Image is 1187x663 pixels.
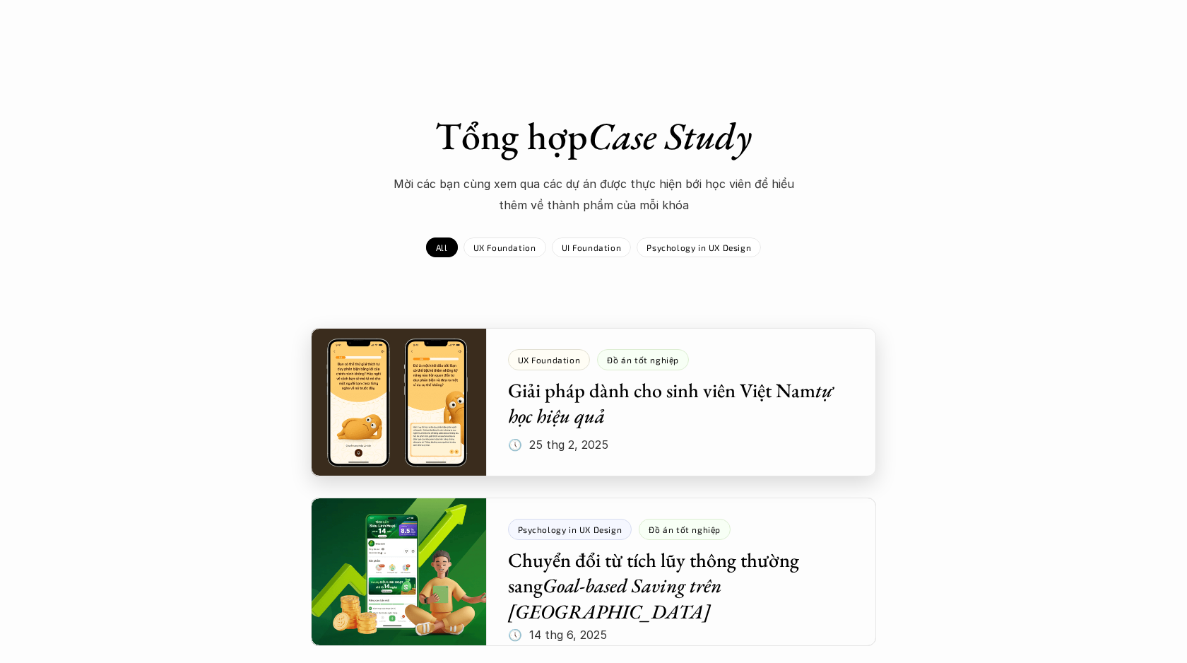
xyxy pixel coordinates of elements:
[311,498,876,646] a: Chuyển đổi từ tích lũy thông thường sangGoal-based Saving trên [GEOGRAPHIC_DATA]🕔 14 thg 6, 2025
[562,242,622,252] p: UI Foundation
[346,113,841,159] h1: Tổng hợp
[311,328,876,476] a: Giải pháp dành cho sinh viên Việt Namtự học hiệu quả🕔 25 thg 2, 2025
[473,242,536,252] p: UX Foundation
[382,173,805,216] p: Mời các bạn cùng xem qua các dự án được thực hiện bới học viên để hiểu thêm về thành phẩm của mỗi...
[436,242,448,252] p: All
[588,111,752,160] em: Case Study
[646,242,751,252] p: Psychology in UX Design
